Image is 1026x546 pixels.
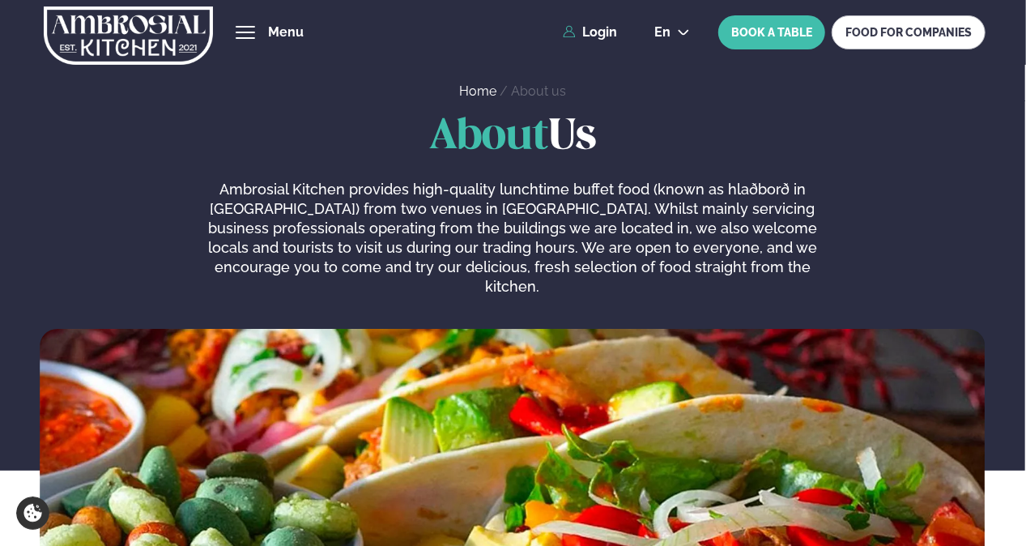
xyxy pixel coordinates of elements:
span: About [429,117,549,157]
a: Home [459,83,496,99]
span: en [654,26,671,39]
h1: Us [40,113,986,160]
a: FOOD FOR COMPANIES [832,15,986,49]
button: hamburger [236,23,255,42]
a: About us [511,83,566,99]
a: Login [563,25,617,40]
p: Ambrosial Kitchen provides high-quality lunchtime buffet food (known as hlaðborð in [GEOGRAPHIC_D... [206,180,819,296]
span: / [500,83,511,99]
a: Cookie settings [16,497,49,530]
button: BOOK A TABLE [718,15,825,49]
button: en [641,26,703,39]
img: logo [44,2,213,69]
